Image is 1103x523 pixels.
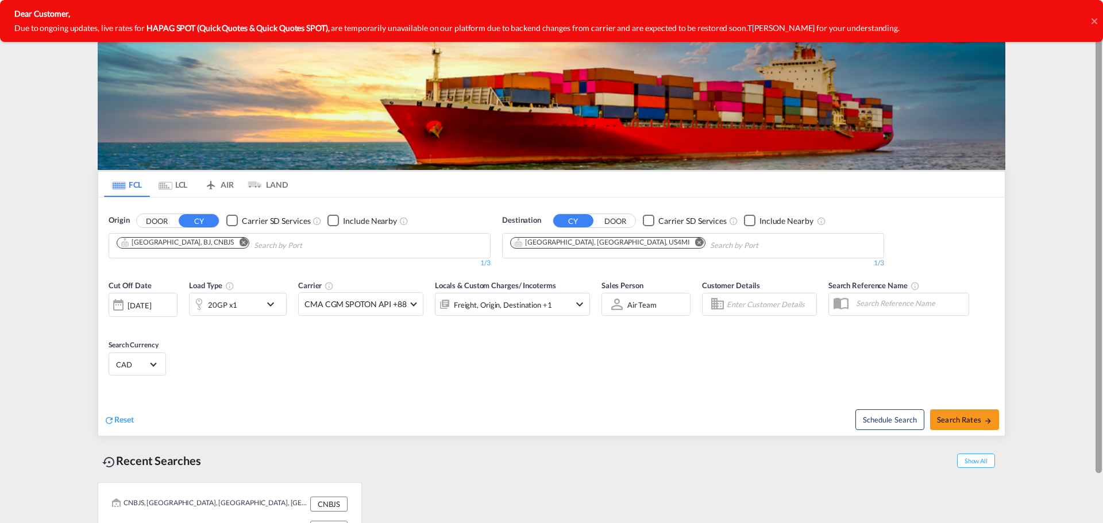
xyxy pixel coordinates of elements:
md-icon: Unchecked: Ignores neighbouring ports when fetching rates.Checked : Includes neighbouring ports w... [817,216,826,226]
div: Include Nearby [343,215,397,227]
div: Carrier SD Services [658,215,727,227]
span: CMA CGM SPOTON API +88 [304,299,407,310]
md-icon: Unchecked: Ignores neighbouring ports when fetching rates.Checked : Includes neighbouring ports w... [399,216,408,226]
md-icon: icon-refresh [104,415,114,425]
md-checkbox: Checkbox No Ink [744,215,813,227]
md-icon: icon-chevron-down [264,297,283,311]
md-icon: icon-airplane [204,178,218,187]
div: Miami, AZ, US4MI [514,238,690,247]
span: / Incoterms [519,281,556,290]
md-icon: icon-chevron-down [573,297,587,311]
div: [DATE] [109,293,178,317]
md-checkbox: Checkbox No Ink [226,215,310,227]
md-select: Sales Person: Air Team [626,296,669,313]
img: LCL+%26+FCL+BACKGROUND.png [98,37,1005,170]
div: Air Team [627,300,657,309]
span: Reset [114,414,134,424]
input: Chips input. [254,237,363,255]
div: Press delete to remove this chip. [121,238,236,247]
div: 20GP x1icon-chevron-down [189,293,287,316]
span: Search Rates [937,415,992,424]
div: Recent Searches [98,448,206,474]
button: CY [179,214,219,227]
md-select: Select Currency: $ CADCanada Dollar [115,356,160,373]
md-chips-wrap: Chips container. Use arrow keys to select chips. [508,234,824,255]
md-tab-item: FCL [104,172,150,197]
button: DOOR [595,214,635,227]
button: CY [553,214,593,227]
div: icon-refreshReset [104,414,134,427]
button: DOOR [137,214,177,227]
md-tab-item: AIR [196,172,242,197]
div: Freight Origin Destination Factory Stuffingicon-chevron-down [435,293,590,316]
span: Search Reference Name [828,281,920,290]
span: Destination [502,215,541,226]
input: Enter Customer Details [727,296,813,313]
div: Press delete to remove this chip. [514,238,692,247]
span: Cut Off Date [109,281,152,290]
span: Show All [957,454,995,468]
div: 20GP x1 [208,297,237,313]
md-tab-item: LCL [150,172,196,197]
span: Origin [109,215,129,226]
span: Load Type [189,281,234,290]
md-chips-wrap: Chips container. Use arrow keys to select chips. [115,234,368,255]
span: Search Currency [109,340,159,349]
div: CNBJS, Beijing, BJ, China, Greater China & Far East Asia, Asia Pacific [112,497,307,512]
md-icon: icon-backup-restore [102,455,116,469]
span: Customer Details [702,281,760,290]
div: Carrier SD Services [242,215,310,227]
div: [DATE] [128,300,151,311]
md-icon: icon-arrow-right [984,417,992,425]
button: Note: By default Schedule search will only considerorigin ports, destination ports and cut off da... [855,409,924,430]
span: Locals & Custom Charges [435,281,556,290]
md-icon: Unchecked: Search for CY (Container Yard) services for all selected carriers.Checked : Search for... [313,216,322,226]
md-checkbox: Checkbox No Ink [643,215,727,227]
md-icon: Unchecked: Search for CY (Container Yard) services for all selected carriers.Checked : Search for... [729,216,738,226]
span: Carrier [298,281,334,290]
md-tab-item: LAND [242,172,288,197]
input: Search Reference Name [850,295,969,312]
md-checkbox: Checkbox No Ink [327,215,397,227]
md-icon: Your search will be saved by the below given name [911,281,920,290]
span: CAD [116,359,148,370]
div: Freight Origin Destination Factory Stuffing [454,297,552,313]
div: OriginDOOR CY Checkbox No InkUnchecked: Search for CY (Container Yard) services for all selected ... [98,197,1005,436]
span: Sales Person [601,281,643,290]
button: Remove [688,238,705,249]
input: Chips input. [710,237,819,255]
div: Beijing, BJ, CNBJS [121,238,234,247]
md-datepicker: Select [109,316,117,331]
div: CNBJS [310,497,348,512]
md-pagination-wrapper: Use the left and right arrow keys to navigate between tabs [104,172,288,197]
div: 1/3 [502,258,884,268]
button: Search Ratesicon-arrow-right [930,409,999,430]
button: Remove [232,238,249,249]
div: 1/3 [109,258,491,268]
div: Include Nearby [759,215,813,227]
md-icon: icon-information-outline [225,281,234,290]
md-icon: The selected Trucker/Carrierwill be displayed in the rate results If the rates are from another f... [325,281,334,290]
